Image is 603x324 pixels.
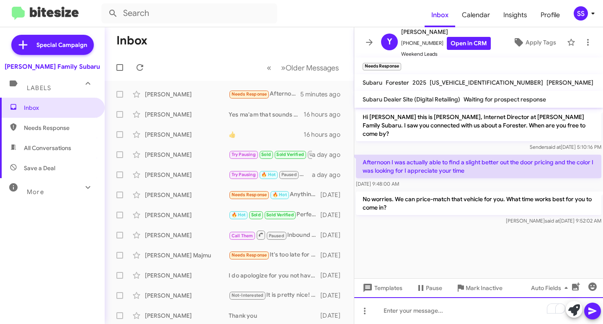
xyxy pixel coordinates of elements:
div: 👍 [229,130,304,139]
div: [PERSON_NAME] [145,110,229,119]
span: Auto Fields [531,280,571,295]
span: [PERSON_NAME] [DATE] 9:52:02 AM [506,218,601,224]
span: Templates [361,280,402,295]
p: Afternoon I was actually able to find a slight better out the door pricing and the color I was lo... [356,155,601,178]
span: Subaru [363,79,382,86]
div: 16 hours ago [304,110,347,119]
span: Try Pausing [232,152,256,157]
div: Afternoon I was actually able to find a slight better out the door pricing and the color I was lo... [229,89,300,99]
span: Save a Deal [24,164,55,172]
span: Y [387,35,392,49]
span: » [281,62,286,73]
span: Apply Tags [526,35,556,50]
div: Yes sir. Thnak you! [229,150,312,159]
div: [PERSON_NAME] [145,130,229,139]
div: [PERSON_NAME] [145,211,229,219]
div: [DATE] [320,251,347,259]
h1: Inbox [116,34,147,47]
span: Pause [426,280,442,295]
div: Not a problem. I will make sure to follow up with you in Mid October. [229,170,312,179]
span: Paused [281,172,297,177]
div: [PERSON_NAME] [145,271,229,280]
span: Mark Inactive [466,280,502,295]
div: [DATE] [320,311,347,320]
button: Previous [262,59,276,76]
span: Unpaused [309,152,331,157]
span: Forester [386,79,409,86]
button: Next [276,59,344,76]
span: 🔥 Hot [232,212,246,218]
p: No worries. We can price-match that vehicle for you. What time works best for you to come in? [356,192,601,215]
div: It is pretty nice! Also a New BRZ just came in [GEOGRAPHIC_DATA] [229,290,320,300]
span: [PERSON_NAME] [401,27,491,37]
span: Try Pausing [232,172,256,177]
div: [PERSON_NAME] Family Subaru [5,62,100,71]
a: Inbox [425,3,455,27]
a: Profile [534,3,567,27]
button: Mark Inactive [449,280,509,295]
span: 🔥 Hot [273,192,287,197]
span: said at [546,144,561,150]
span: Paused [269,233,284,238]
div: [PERSON_NAME] Majmu [145,251,229,259]
div: I do apologize for you not having a satisfactory experience. I know my Product Specialist Kc was ... [229,271,320,280]
span: Sold Verified [266,212,294,218]
span: All Conversations [24,144,71,152]
button: Pause [409,280,449,295]
div: Inbound Call [229,230,320,240]
p: Hi [PERSON_NAME] this is [PERSON_NAME], Internet Director at [PERSON_NAME] Family Subaru. I saw y... [356,109,601,141]
div: [PERSON_NAME] [145,150,229,159]
div: a day ago [312,150,347,159]
div: [DATE] [320,291,347,300]
div: [PERSON_NAME] [145,291,229,300]
div: [DATE] [320,271,347,280]
span: Sold [251,212,261,218]
div: [PERSON_NAME] [145,231,229,239]
span: Sold [261,152,271,157]
div: Yes ma'am that sounds good to me. [229,110,304,119]
span: [US_VEHICLE_IDENTIFICATION_NUMBER] [430,79,543,86]
span: Not-Interested [232,293,264,298]
span: Inbox [24,104,95,112]
div: [DATE] [320,231,347,239]
span: More [27,188,44,196]
span: Labels [27,84,51,92]
button: Auto Fields [524,280,578,295]
small: Needs Response [363,63,401,70]
div: [PERSON_NAME] [145,171,229,179]
a: Insights [497,3,534,27]
span: said at [545,218,559,224]
span: Needs Response [232,91,267,97]
div: Anything on this? [229,190,320,200]
span: Sender [DATE] 5:10:16 PM [530,144,601,150]
span: [DATE] 9:48:00 AM [356,181,399,187]
span: Waiting for prospect response [464,96,546,103]
div: a day ago [312,171,347,179]
div: [PERSON_NAME] [145,90,229,98]
span: Call Them [232,233,253,238]
span: [PERSON_NAME] [546,79,593,86]
div: [PERSON_NAME] [145,311,229,320]
a: Calendar [455,3,497,27]
a: Special Campaign [11,35,94,55]
button: Templates [354,280,409,295]
span: [PHONE_NUMBER] [401,37,491,50]
div: [DATE] [320,211,347,219]
div: SS [574,6,588,21]
div: 16 hours ago [304,130,347,139]
span: Sold Verified [276,152,304,157]
span: Weekend Leads [401,50,491,58]
div: To enrich screen reader interactions, please activate Accessibility in Grammarly extension settings [354,297,603,324]
div: [DATE] [320,191,347,199]
a: Open in CRM [447,37,491,50]
div: It's too late for that, there's nothing you can do now. [229,250,320,260]
span: Older Messages [286,63,339,73]
input: Search [101,3,277,23]
span: Special Campaign [36,41,87,49]
button: Apply Tags [505,35,563,50]
div: [PERSON_NAME] [145,191,229,199]
div: Perfect! See you then! [229,210,320,220]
